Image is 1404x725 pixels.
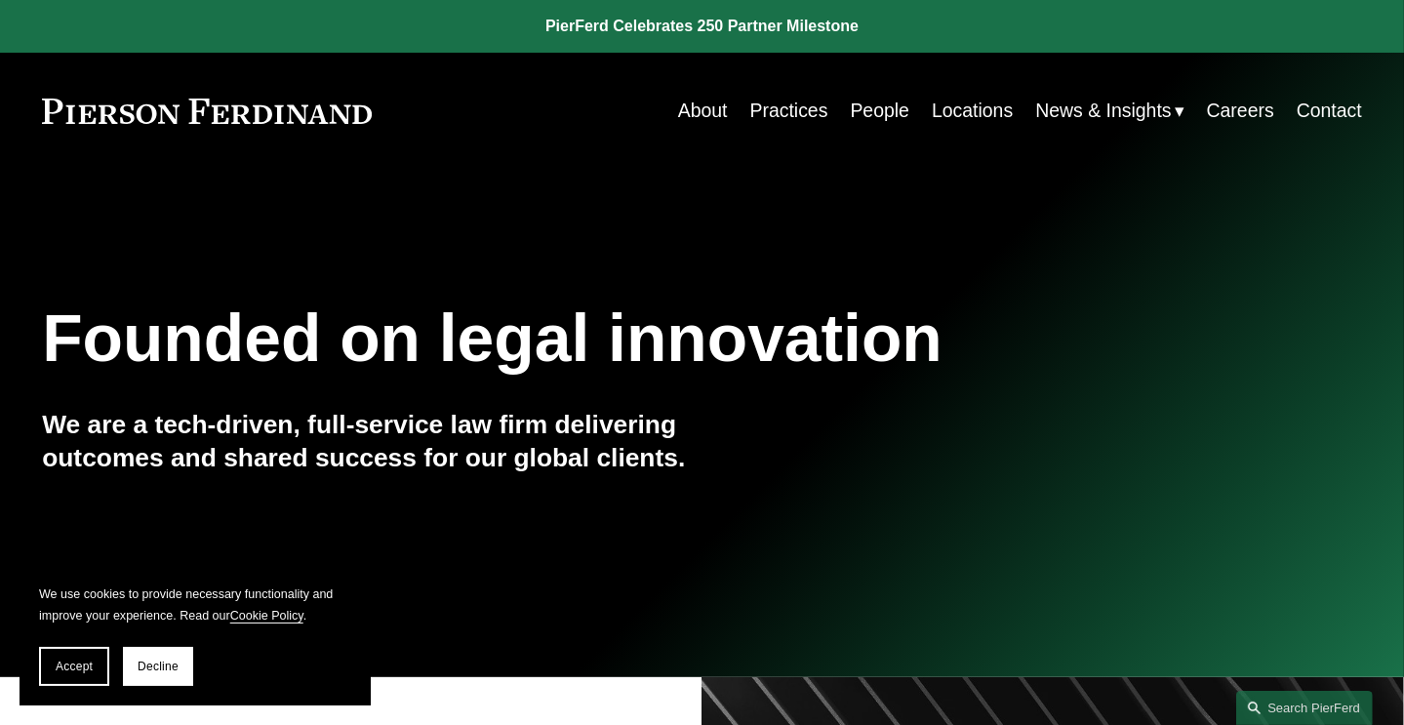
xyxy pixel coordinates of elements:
[39,584,351,627] p: We use cookies to provide necessary functionality and improve your experience. Read our .
[56,660,93,673] span: Accept
[20,564,371,705] section: Cookie banner
[1297,92,1362,130] a: Contact
[851,92,910,130] a: People
[230,609,303,623] a: Cookie Policy
[42,409,702,474] h4: We are a tech-driven, full-service law firm delivering outcomes and shared success for our global...
[42,301,1142,377] h1: Founded on legal innovation
[39,647,109,686] button: Accept
[1035,94,1171,128] span: News & Insights
[1035,92,1183,130] a: folder dropdown
[1236,691,1373,725] a: Search this site
[123,647,193,686] button: Decline
[932,92,1013,130] a: Locations
[750,92,828,130] a: Practices
[1207,92,1274,130] a: Careers
[138,660,179,673] span: Decline
[678,92,728,130] a: About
